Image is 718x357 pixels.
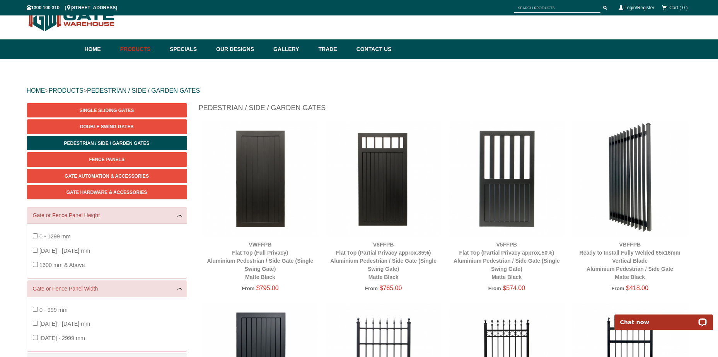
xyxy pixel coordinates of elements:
[27,87,45,94] a: HOME
[365,286,378,291] span: From
[353,39,392,59] a: Contact Us
[80,108,134,113] span: Single Sliding Gates
[27,185,187,199] a: Gate Hardware & Accessories
[256,285,279,291] span: $795.00
[380,285,402,291] span: $765.00
[207,241,314,280] a: VWFFPBFlat Top (Full Privacy)Aluminium Pedestrian / Side Gate (Single Swing Gate)Matte Black
[166,39,212,59] a: Specials
[580,241,680,280] a: VBFFPBReady to Install Fully Welded 65x16mm Vertical BladeAluminium Pedestrian / Side GateMatte B...
[572,121,688,236] img: VBFFPB - Ready to Install Fully Welded 65x16mm Vertical Blade - Aluminium Pedestrian / Side Gate ...
[203,121,318,236] img: VWFFPB - Flat Top (Full Privacy) - Aluminium Pedestrian / Side Gate (Single Swing Gate) - Matte B...
[27,103,187,117] a: Single Sliding Gates
[87,87,200,94] a: PEDESTRIAN / SIDE / GARDEN GATES
[85,39,116,59] a: Home
[67,190,147,195] span: Gate Hardware & Accessories
[39,248,90,254] span: [DATE] - [DATE] mm
[39,233,71,240] span: 0 - 1299 mm
[609,306,718,330] iframe: LiveChat chat widget
[212,39,269,59] a: Our Designs
[65,173,149,179] span: Gate Automation & Accessories
[269,39,314,59] a: Gallery
[27,136,187,150] a: Pedestrian / Side / Garden Gates
[33,285,181,293] a: Gate or Fence Panel Width
[514,3,600,13] input: SEARCH PRODUCTS
[199,103,692,117] h1: Pedestrian / Side / Garden Gates
[27,169,187,183] a: Gate Automation & Accessories
[27,119,187,134] a: Double Swing Gates
[326,121,441,236] img: V8FFPB - Flat Top (Partial Privacy approx.85%) - Aluminium Pedestrian / Side Gate (Single Swing G...
[33,211,181,219] a: Gate or Fence Panel Height
[449,121,565,236] img: V5FFPB - Flat Top (Partial Privacy approx.50%) - Aluminium Pedestrian / Side Gate (Single Swing G...
[39,335,85,341] span: [DATE] - 2999 mm
[626,285,648,291] span: $418.00
[39,262,85,268] span: 1600 mm & Above
[314,39,352,59] a: Trade
[39,307,68,313] span: 0 - 999 mm
[27,5,118,10] span: 1300 100 310 | [STREET_ADDRESS]
[503,285,525,291] span: $574.00
[454,241,560,280] a: V5FFPBFlat Top (Partial Privacy approx.50%)Aluminium Pedestrian / Side Gate (Single Swing Gate)Ma...
[488,286,501,291] span: From
[624,5,654,10] a: Login/Register
[242,286,254,291] span: From
[39,321,90,327] span: [DATE] - [DATE] mm
[64,141,149,146] span: Pedestrian / Side / Garden Gates
[80,124,133,129] span: Double Swing Gates
[669,5,687,10] span: Cart ( 0 )
[611,286,624,291] span: From
[89,157,124,162] span: Fence Panels
[27,78,692,103] div: > >
[330,241,437,280] a: V8FFPBFlat Top (Partial Privacy approx.85%)Aluminium Pedestrian / Side Gate (Single Swing Gate)Ma...
[27,152,187,167] a: Fence Panels
[49,87,84,94] a: PRODUCTS
[116,39,166,59] a: Products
